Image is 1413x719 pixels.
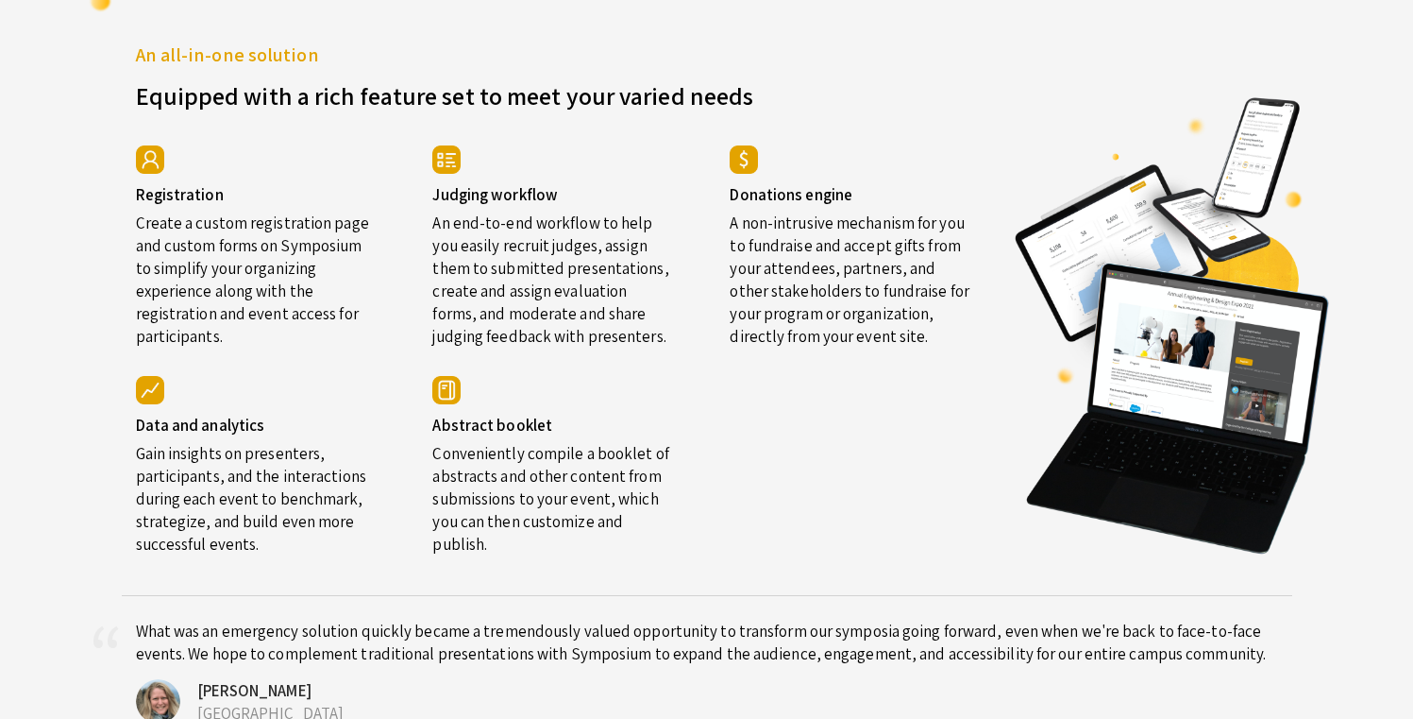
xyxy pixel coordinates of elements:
h4: Data and analytics [136,416,377,435]
img: img [136,376,164,404]
h4: Donations engine [730,185,970,204]
h4: Registration [136,185,377,204]
iframe: Chat [14,634,80,705]
h5: An all-in-one solution [136,41,985,69]
h4: Judging workflow [432,185,673,204]
h4: [PERSON_NAME] [183,679,1278,702]
img: Additional features image [1014,96,1331,556]
p: What was an emergency solution quickly became a tremendously valued opportunity to transform our ... [136,620,1278,665]
h3: Equipped with a rich feature set to meet your varied needs [136,69,985,112]
h4: Abstract booklet [432,416,673,435]
img: img [432,146,461,174]
p: Create a custom registration page and custom forms on Symposium to simplify your organizing exper... [136,204,377,348]
img: img [432,376,461,404]
img: img [730,146,758,174]
p: Gain insights on presenters, participants, and the interactions during each event to benchmark, s... [136,435,377,556]
img: img [136,146,164,174]
p: An end-to-end workflow to help you easily recruit judges, assign them to submitted presentations,... [432,204,673,348]
p: Conveniently compile a booklet of abstracts and other content from submissions to your event, whi... [432,435,673,556]
p: A non-intrusive mechanism for you to fundraise and accept gifts from your attendees, partners, an... [730,204,970,348]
